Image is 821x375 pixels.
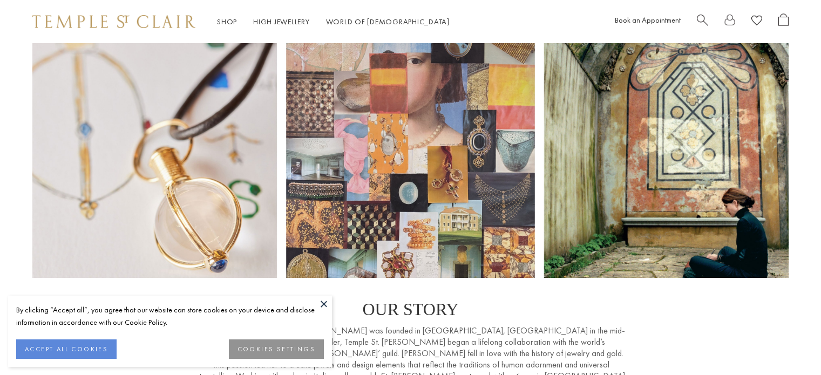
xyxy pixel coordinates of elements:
a: Open Shopping Bag [778,13,789,30]
a: High JewelleryHigh Jewellery [253,17,310,26]
a: ShopShop [217,17,237,26]
a: View Wishlist [751,13,762,30]
div: By clicking “Accept all”, you agree that our website can store cookies on your device and disclos... [16,304,324,329]
nav: Main navigation [217,15,450,29]
a: Book an Appointment [615,15,681,25]
p: OUR STORY [195,299,627,319]
iframe: Gorgias live chat messenger [767,324,810,364]
button: COOKIES SETTINGS [229,339,324,359]
a: Search [697,13,708,30]
a: World of [DEMOGRAPHIC_DATA]World of [DEMOGRAPHIC_DATA] [326,17,450,26]
button: ACCEPT ALL COOKIES [16,339,117,359]
img: Temple St. Clair [32,15,195,28]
